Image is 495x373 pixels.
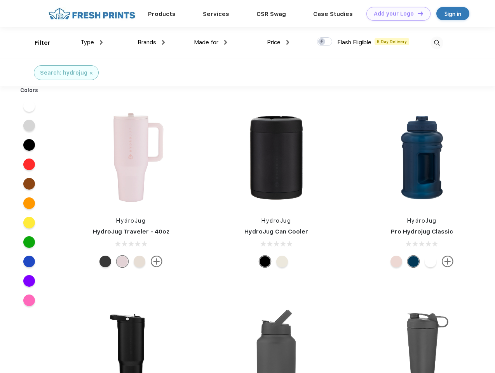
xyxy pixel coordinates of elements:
[391,228,453,235] a: Pro Hydrojug Classic
[138,39,156,46] span: Brands
[117,256,128,267] div: Pink Sand
[286,40,289,45] img: dropdown.png
[100,40,103,45] img: dropdown.png
[259,256,271,267] div: Black
[244,228,308,235] a: HydroJug Can Cooler
[390,256,402,267] div: Pink Sand
[46,7,138,21] img: fo%20logo%202.webp
[148,10,176,17] a: Products
[374,10,414,17] div: Add your Logo
[93,228,169,235] a: HydroJug Traveler - 40oz
[194,39,218,46] span: Made for
[267,39,281,46] span: Price
[337,39,371,46] span: Flash Eligible
[442,256,453,267] img: more.svg
[99,256,111,267] div: Black
[116,218,146,224] a: HydroJug
[162,40,165,45] img: dropdown.png
[134,256,145,267] div: Cream
[80,39,94,46] span: Type
[35,38,51,47] div: Filter
[436,7,469,20] a: Sign in
[90,72,92,75] img: filter_cancel.svg
[261,218,291,224] a: HydroJug
[425,256,436,267] div: White
[408,256,419,267] div: Navy
[407,218,437,224] a: HydroJug
[444,9,461,18] div: Sign in
[431,37,443,49] img: desktop_search.svg
[79,106,183,209] img: func=resize&h=266
[375,38,409,45] span: 5 Day Delivery
[14,86,44,94] div: Colors
[40,69,87,77] div: Search: hydrojug
[151,256,162,267] img: more.svg
[418,11,423,16] img: DT
[370,106,474,209] img: func=resize&h=266
[276,256,288,267] div: Cream
[224,40,227,45] img: dropdown.png
[225,106,328,209] img: func=resize&h=266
